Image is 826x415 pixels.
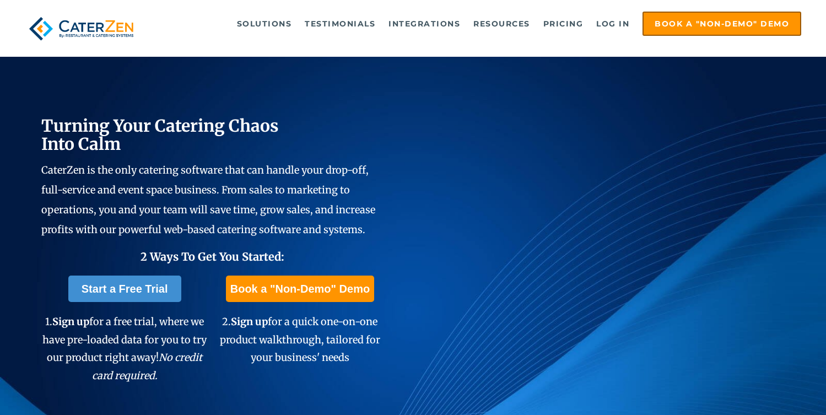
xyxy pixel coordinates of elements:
[643,12,801,36] a: Book a "Non-Demo" Demo
[41,164,375,236] span: CaterZen is the only catering software that can handle your drop-off, full-service and event spac...
[25,12,138,46] img: caterzen
[52,315,89,328] span: Sign up
[68,276,181,302] a: Start a Free Trial
[42,315,207,381] span: 1. for a free trial, where we have pre-loaded data for you to try our product right away!
[383,13,466,35] a: Integrations
[299,13,381,35] a: Testimonials
[468,13,536,35] a: Resources
[220,315,380,364] span: 2. for a quick one-on-one product walkthrough, tailored for your business' needs
[231,13,298,35] a: Solutions
[158,12,801,36] div: Navigation Menu
[92,351,203,381] em: No credit card required.
[231,315,268,328] span: Sign up
[226,276,374,302] a: Book a "Non-Demo" Demo
[141,250,284,263] span: 2 Ways To Get You Started:
[538,13,589,35] a: Pricing
[591,13,635,35] a: Log in
[41,115,279,154] span: Turning Your Catering Chaos Into Calm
